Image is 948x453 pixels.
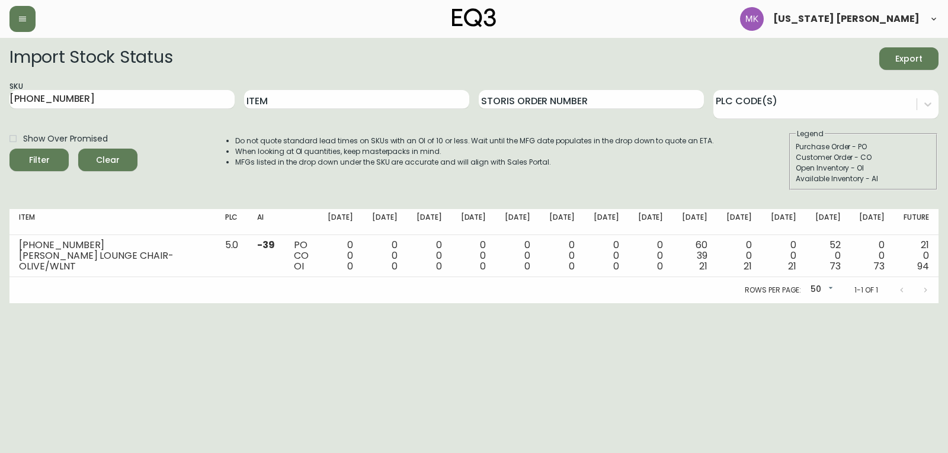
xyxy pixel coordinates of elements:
span: Export [889,52,929,66]
span: 0 [392,259,398,273]
th: [DATE] [717,209,761,235]
th: PLC [216,209,248,235]
div: PO CO [294,240,309,272]
th: [DATE] [850,209,894,235]
div: 0 0 [461,240,486,272]
p: 1-1 of 1 [854,285,878,295]
span: 0 [657,259,663,273]
th: [DATE] [495,209,540,235]
span: 94 [917,259,929,273]
button: Filter [9,149,69,171]
img: ea5e0531d3ed94391639a5d1768dbd68 [740,7,764,31]
div: 0 0 [417,240,442,272]
span: OI [294,259,304,273]
span: 0 [436,259,442,273]
button: Clear [78,149,137,171]
th: Item [9,209,216,235]
span: -39 [257,238,275,252]
div: [PHONE_NUMBER] [19,240,206,250]
h2: Import Stock Status [9,47,172,70]
div: Open Inventory - OI [796,163,931,174]
th: [DATE] [318,209,363,235]
span: 0 [480,259,486,273]
span: 0 [613,259,619,273]
div: [PERSON_NAME] LOUNGE CHAIR-OLIVE/WLNT [19,250,206,272]
div: 0 0 [726,240,752,272]
span: Clear [88,153,128,168]
li: MFGs listed in the drop down under the SKU are accurate and will align with Sales Portal. [235,157,714,168]
div: Customer Order - CO [796,152,931,163]
img: logo [452,8,496,27]
div: 0 0 [505,240,530,272]
th: [DATE] [761,209,806,235]
div: 0 0 [859,240,885,272]
span: 0 [347,259,353,273]
li: Do not quote standard lead times on SKUs with an OI of 10 or less. Wait until the MFG date popula... [235,136,714,146]
div: 52 0 [815,240,841,272]
th: [DATE] [407,209,451,235]
span: 73 [873,259,885,273]
th: [DATE] [672,209,717,235]
th: [DATE] [584,209,629,235]
div: 60 39 [682,240,707,272]
span: 73 [829,259,841,273]
button: Export [879,47,939,70]
th: AI [248,209,284,235]
div: 21 0 [904,240,929,272]
div: Purchase Order - PO [796,142,931,152]
div: 0 0 [328,240,353,272]
div: 0 0 [638,240,664,272]
td: 5.0 [216,235,248,277]
div: Filter [29,153,50,168]
div: 50 [806,280,835,300]
span: 21 [744,259,752,273]
div: 0 0 [549,240,575,272]
span: 0 [569,259,575,273]
span: 0 [524,259,530,273]
p: Rows per page: [745,285,801,295]
span: Show Over Promised [23,133,108,145]
th: [DATE] [629,209,673,235]
div: 0 0 [771,240,796,272]
th: [DATE] [363,209,407,235]
span: 21 [699,259,707,273]
th: [DATE] [806,209,850,235]
th: Future [894,209,939,235]
span: 21 [788,259,796,273]
th: [DATE] [540,209,584,235]
legend: Legend [796,128,825,139]
div: Available Inventory - AI [796,174,931,184]
div: 0 0 [372,240,398,272]
div: 0 0 [594,240,619,272]
th: [DATE] [451,209,496,235]
li: When looking at OI quantities, keep masterpacks in mind. [235,146,714,157]
span: [US_STATE] [PERSON_NAME] [773,14,920,24]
